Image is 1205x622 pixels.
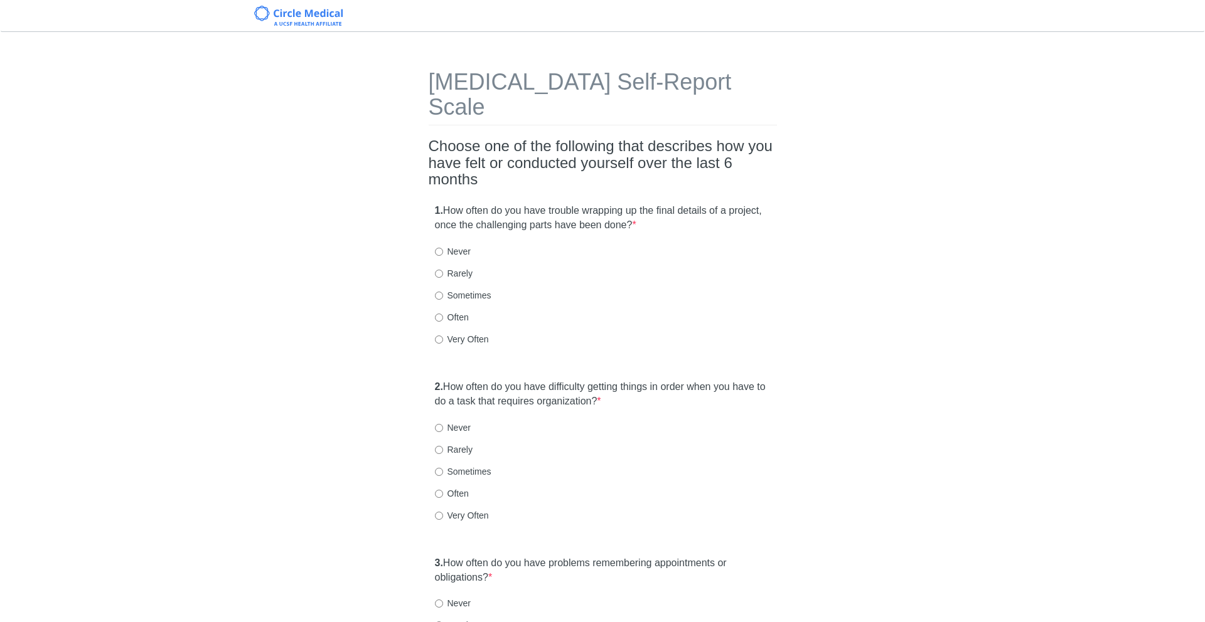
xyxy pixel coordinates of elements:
h2: Choose one of the following that describes how you have felt or conducted yourself over the last ... [429,138,777,187]
label: Very Often [435,333,489,345]
label: Rarely [435,443,473,456]
label: Never [435,245,471,258]
label: Never [435,421,471,434]
label: Often [435,311,469,324]
img: Circle Medical Logo [254,6,343,26]
input: Often [435,314,443,322]
label: Sometimes [435,465,491,478]
label: How often do you have difficulty getting things in order when you have to do a task that requires... [435,380,771,409]
label: Never [435,597,471,609]
strong: 3. [435,557,443,568]
label: Sometimes [435,289,491,302]
input: Very Often [435,335,443,344]
strong: 2. [435,381,443,392]
input: Never [435,424,443,432]
input: Sometimes [435,468,443,476]
input: Often [435,490,443,498]
label: Often [435,487,469,500]
label: How often do you have problems remembering appointments or obligations? [435,556,771,585]
strong: 1. [435,205,443,216]
h1: [MEDICAL_DATA] Self-Report Scale [429,70,777,125]
input: Very Often [435,512,443,520]
label: Rarely [435,267,473,280]
input: Never [435,248,443,256]
input: Never [435,599,443,608]
input: Rarely [435,446,443,454]
input: Sometimes [435,292,443,300]
label: How often do you have trouble wrapping up the final details of a project, once the challenging pa... [435,204,771,233]
input: Rarely [435,270,443,278]
label: Very Often [435,509,489,522]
